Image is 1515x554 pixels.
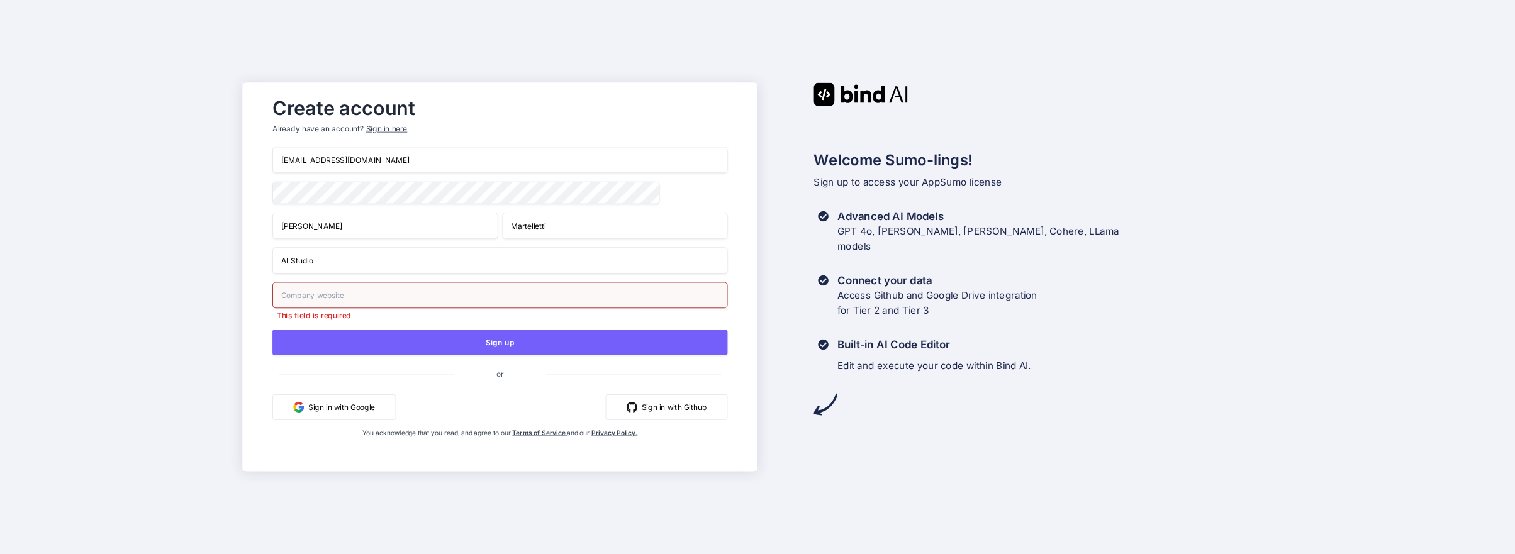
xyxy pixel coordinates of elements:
[591,428,637,436] a: Privacy Policy.
[813,175,1272,190] p: Sign up to access your AppSumo license
[837,288,1037,318] p: Access Github and Google Drive integration for Tier 2 and Tier 3
[837,337,1031,352] h3: Built-in AI Code Editor
[813,83,908,106] img: Bind AI logo
[837,209,1119,224] h3: Advanced AI Models
[502,213,727,239] input: Last Name
[837,224,1119,254] p: GPT 4o, [PERSON_NAME], [PERSON_NAME], Cohere, LLama models
[272,394,396,420] button: Sign in with Google
[348,428,651,462] div: You acknowledge that you read, and agree to our and our
[272,330,728,355] button: Sign up
[272,100,728,117] h2: Create account
[454,360,546,387] span: or
[272,123,728,134] p: Already have an account?
[272,247,728,274] input: Your company name
[512,428,567,436] a: Terms of Service
[366,123,407,134] div: Sign in here
[293,402,304,413] img: google
[813,149,1272,172] h2: Welcome Sumo-lings!
[272,213,498,239] input: First Name
[813,393,837,416] img: arrow
[837,358,1031,374] p: Edit and execute your code within Bind AI.
[627,402,637,413] img: github
[272,310,728,321] p: This field is required
[837,273,1037,288] h3: Connect your data
[272,282,728,308] input: Company website
[606,394,728,420] button: Sign in with Github
[272,147,728,174] input: Email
